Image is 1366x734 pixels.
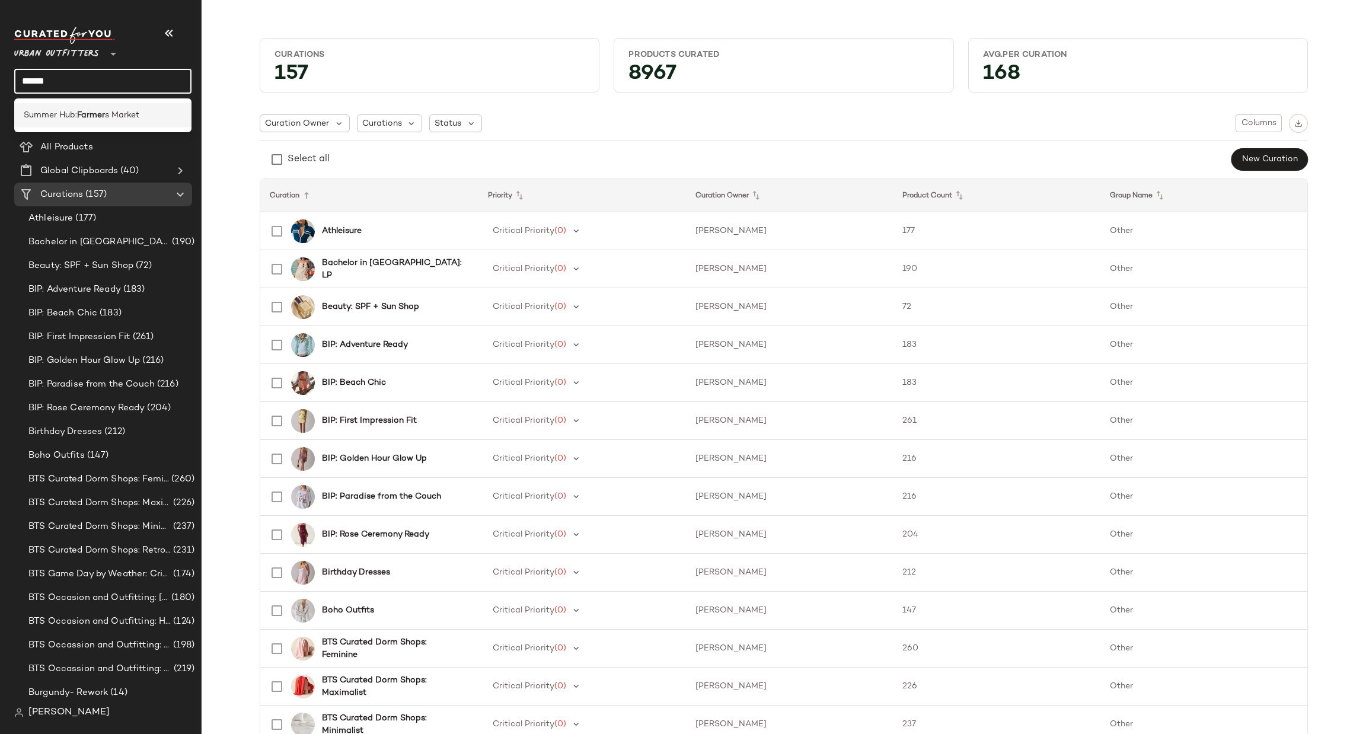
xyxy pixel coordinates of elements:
[493,720,554,729] span: Critical Priority
[493,644,554,653] span: Critical Priority
[983,49,1293,60] div: Avg.per Curation
[619,65,948,87] div: 8967
[265,117,329,130] span: Curation Owner
[893,478,1100,516] td: 216
[40,141,93,154] span: All Products
[28,259,133,273] span: Beauty: SPF + Sun Shop
[493,226,554,235] span: Critical Priority
[893,516,1100,554] td: 204
[686,179,893,212] th: Curation Owner
[28,520,171,534] span: BTS Curated Dorm Shops: Minimalist
[1100,554,1307,592] td: Other
[291,295,315,319] img: 54308812_023_b
[1100,592,1307,630] td: Other
[493,302,554,311] span: Critical Priority
[478,179,685,212] th: Priority
[28,330,130,344] span: BIP: First Impression Fit
[291,599,315,623] img: 101991065_010_b
[291,257,315,281] img: 99180069_079_b
[493,530,554,539] span: Critical Priority
[121,283,145,296] span: (183)
[893,288,1100,326] td: 72
[291,409,315,433] img: 100596915_079_b
[1100,212,1307,250] td: Other
[14,27,115,44] img: cfy_white_logo.C9jOOHJF.svg
[102,425,125,439] span: (212)
[893,440,1100,478] td: 216
[1100,326,1307,364] td: Other
[28,212,73,225] span: Athleisure
[85,449,109,462] span: (147)
[322,566,390,579] b: Birthday Dresses
[493,568,554,577] span: Critical Priority
[83,188,107,202] span: (157)
[171,615,194,628] span: (124)
[554,530,566,539] span: (0)
[140,354,164,368] span: (216)
[105,109,139,122] span: s Market
[1100,288,1307,326] td: Other
[686,250,893,288] td: [PERSON_NAME]
[1100,516,1307,554] td: Other
[686,364,893,402] td: [PERSON_NAME]
[40,188,83,202] span: Curations
[893,250,1100,288] td: 190
[322,301,419,313] b: Beauty: SPF + Sun Shop
[24,109,77,122] span: Summer Hub:
[260,179,478,212] th: Curation
[493,378,554,387] span: Critical Priority
[893,402,1100,440] td: 261
[169,473,194,486] span: (260)
[1231,148,1308,171] button: New Curation
[28,283,121,296] span: BIP: Adventure Ready
[1100,440,1307,478] td: Other
[291,561,315,585] img: 100795103_066_b
[28,567,171,581] span: BTS Game Day by Weather: Crisp & Cozy
[171,520,194,534] span: (237)
[554,454,566,463] span: (0)
[493,606,554,615] span: Critical Priority
[322,257,465,282] b: Bachelor in [GEOGRAPHIC_DATA]: LP
[28,401,145,415] span: BIP: Rose Ceremony Ready
[145,401,171,415] span: (204)
[686,554,893,592] td: [PERSON_NAME]
[171,544,194,557] span: (231)
[291,447,315,471] img: 101347516_000_b
[322,452,427,465] b: BIP: Golden Hour Glow Up
[493,340,554,349] span: Critical Priority
[322,604,374,617] b: Boho Outfits
[493,264,554,273] span: Critical Priority
[1241,119,1276,128] span: Columns
[1100,630,1307,668] td: Other
[554,492,566,501] span: (0)
[435,117,461,130] span: Status
[28,307,97,320] span: BIP: Beach Chic
[291,675,315,698] img: 102187119_060_b
[893,630,1100,668] td: 260
[1100,250,1307,288] td: Other
[974,65,1303,87] div: 168
[28,544,171,557] span: BTS Curated Dorm Shops: Retro+ Boho
[28,662,171,676] span: BTS Occassion and Outfitting: First Day Fits
[291,637,315,660] img: 102187119_066_b
[28,378,155,391] span: BIP: Paradise from the Couch
[893,179,1100,212] th: Product Count
[322,528,429,541] b: BIP: Rose Ceremony Ready
[493,416,554,425] span: Critical Priority
[169,591,194,605] span: (180)
[686,630,893,668] td: [PERSON_NAME]
[1100,179,1307,212] th: Group Name
[171,496,194,510] span: (226)
[28,706,110,720] span: [PERSON_NAME]
[171,662,194,676] span: (219)
[291,219,315,243] img: 101256782_042_b
[322,376,386,389] b: BIP: Beach Chic
[1100,364,1307,402] td: Other
[554,416,566,425] span: (0)
[362,117,402,130] span: Curations
[493,492,554,501] span: Critical Priority
[554,264,566,273] span: (0)
[554,302,566,311] span: (0)
[322,490,441,503] b: BIP: Paradise from the Couch
[1241,155,1298,164] span: New Curation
